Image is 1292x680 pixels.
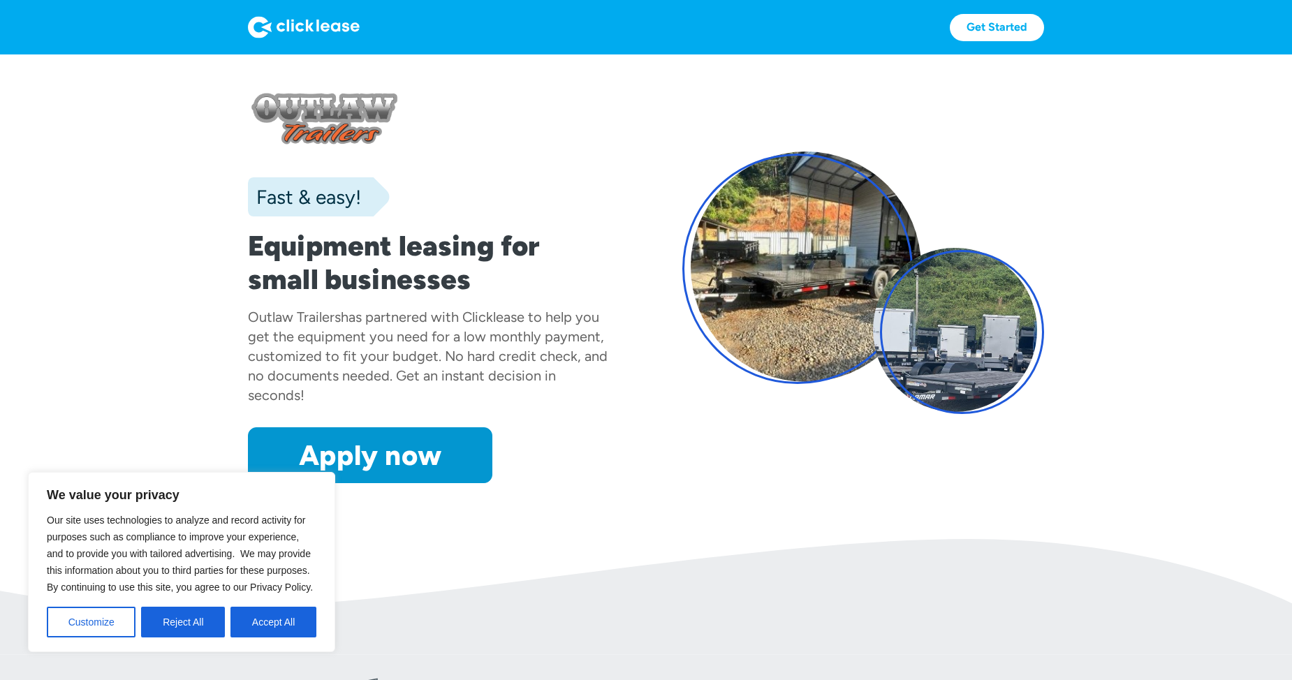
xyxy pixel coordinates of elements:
[248,309,608,404] div: has partnered with Clicklease to help you get the equipment you need for a low monthly payment, c...
[248,309,341,325] div: Outlaw Trailers
[47,607,135,637] button: Customize
[28,472,335,652] div: We value your privacy
[248,183,361,211] div: Fast & easy!
[47,487,316,503] p: We value your privacy
[141,607,225,637] button: Reject All
[248,16,360,38] img: Logo
[248,229,610,296] h1: Equipment leasing for small businesses
[248,427,492,483] a: Apply now
[47,515,313,593] span: Our site uses technologies to analyze and record activity for purposes such as compliance to impr...
[950,14,1044,41] a: Get Started
[230,607,316,637] button: Accept All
